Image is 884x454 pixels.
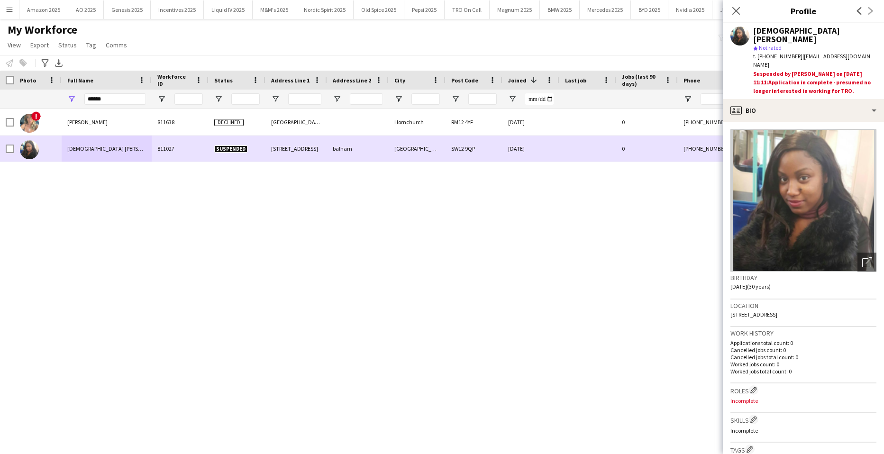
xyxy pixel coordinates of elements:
[445,0,490,19] button: TRO On Call
[53,57,64,69] app-action-btn: Export XLSX
[58,41,77,49] span: Status
[753,79,871,94] span: Application in complete - presumed no longer interested in working for TRO.
[214,77,233,84] span: Status
[214,119,244,126] span: Declined
[730,273,876,282] h3: Birthday
[157,73,191,87] span: Workforce ID
[67,95,76,103] button: Open Filter Menu
[723,99,884,122] div: Bio
[678,136,799,162] div: [PHONE_NUMBER]
[394,77,405,84] span: City
[730,311,777,318] span: [STREET_ADDRESS]
[271,77,310,84] span: Address Line 1
[4,39,25,51] a: View
[27,39,53,51] a: Export
[730,397,876,404] p: Incomplete
[253,0,296,19] button: M&M's 2025
[68,0,104,19] button: AO 2025
[723,5,884,17] h3: Profile
[730,329,876,337] h3: Work history
[684,77,700,84] span: Phone
[350,93,383,105] input: Address Line 2 Filter Input
[104,0,151,19] button: Genesis 2025
[30,41,49,49] span: Export
[265,109,327,135] div: [GEOGRAPHIC_DATA]
[333,95,341,103] button: Open Filter Menu
[152,109,209,135] div: 811638
[151,0,204,19] button: Incentives 2025
[8,23,77,37] span: My Workforce
[231,93,260,105] input: Status Filter Input
[20,77,36,84] span: Photo
[389,136,446,162] div: [GEOGRAPHIC_DATA]
[84,93,146,105] input: Full Name Filter Input
[701,93,793,105] input: Phone Filter Input
[622,73,661,87] span: Jobs (last 90 days)
[411,93,440,105] input: City Filter Input
[20,114,39,133] img: Justine Patten
[19,0,68,19] button: Amazon 2025
[730,354,876,361] p: Cancelled jobs total count: 0
[468,93,497,105] input: Post Code Filter Input
[490,0,540,19] button: Magnum 2025
[214,95,223,103] button: Open Filter Menu
[67,77,93,84] span: Full Name
[730,415,876,425] h3: Skills
[265,136,327,162] div: [STREET_ADDRESS]
[730,301,876,310] h3: Location
[39,57,51,69] app-action-btn: Advanced filters
[730,283,771,290] span: [DATE] (30 years)
[102,39,131,51] a: Comms
[354,0,404,19] button: Old Spice 2025
[55,39,81,51] a: Status
[631,0,668,19] button: BYD 2025
[730,339,876,346] p: Applications total count: 0
[730,368,876,375] p: Worked jobs total count: 0
[20,140,39,159] img: charesia patten
[451,77,478,84] span: Post Code
[157,95,166,103] button: Open Filter Menu
[753,70,876,96] div: Suspended by [PERSON_NAME] on [DATE] 11:11:
[204,0,253,19] button: Liquid IV 2025
[540,0,580,19] button: BMW 2025
[106,41,127,49] span: Comms
[389,109,446,135] div: Hornchurch
[502,136,559,162] div: [DATE]
[668,0,712,19] button: Nvidia 2025
[67,145,165,152] span: [DEMOGRAPHIC_DATA] [PERSON_NAME]
[580,0,631,19] button: Mercedes 2025
[502,109,559,135] div: [DATE]
[296,0,354,19] button: Nordic Spirit 2025
[214,145,247,153] span: Suspended
[174,93,203,105] input: Workforce ID Filter Input
[712,0,760,19] button: Just Eat 2025
[753,53,802,60] span: t. [PHONE_NUMBER]
[857,253,876,272] div: Open photos pop-in
[730,129,876,272] img: Crew avatar or photo
[67,118,108,126] span: [PERSON_NAME]
[451,95,460,103] button: Open Filter Menu
[753,27,876,44] div: [DEMOGRAPHIC_DATA] [PERSON_NAME]
[730,361,876,368] p: Worked jobs count: 0
[525,93,554,105] input: Joined Filter Input
[565,77,586,84] span: Last job
[404,0,445,19] button: Pepsi 2025
[446,136,502,162] div: SW12 9QP
[8,41,21,49] span: View
[271,95,280,103] button: Open Filter Menu
[333,77,371,84] span: Address Line 2
[31,111,41,121] span: !
[759,44,782,51] span: Not rated
[730,427,876,434] p: Incomplete
[508,77,527,84] span: Joined
[327,136,389,162] div: balham
[753,53,873,68] span: | [EMAIL_ADDRESS][DOMAIN_NAME]
[394,95,403,103] button: Open Filter Menu
[730,385,876,395] h3: Roles
[86,41,96,49] span: Tag
[152,136,209,162] div: 811027
[678,109,799,135] div: [PHONE_NUMBER]
[616,109,678,135] div: 0
[288,93,321,105] input: Address Line 1 Filter Input
[446,109,502,135] div: RM12 4YF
